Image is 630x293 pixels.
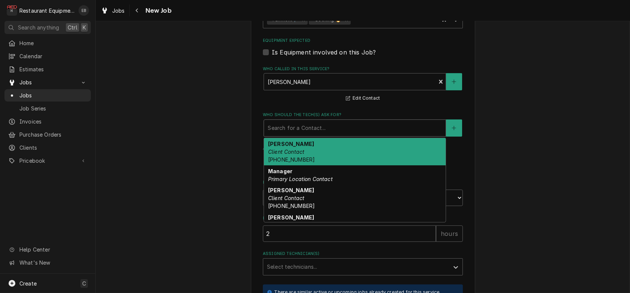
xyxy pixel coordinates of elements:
[268,156,315,163] span: [PHONE_NUMBER]
[131,4,143,16] button: Navigate back
[263,215,463,221] label: Estimated Job Duration
[446,119,462,137] button: Create New Contact
[268,187,314,193] strong: [PERSON_NAME]
[19,7,74,15] div: Restaurant Equipment Diagnostics
[263,38,463,44] label: Equipment Expected
[263,215,463,242] div: Estimated Job Duration
[98,4,128,17] a: Jobs
[19,157,76,165] span: Pricebook
[19,259,86,266] span: What's New
[446,73,462,90] button: Create New Contact
[79,5,89,16] div: EB
[4,141,91,154] a: Clients
[19,78,76,86] span: Jobs
[19,131,87,138] span: Purchase Orders
[452,79,456,84] svg: Create New Contact
[263,66,463,103] div: Who called in this service?
[263,251,463,257] label: Assigned Technician(s)
[268,203,315,209] span: [PHONE_NUMBER]
[263,190,360,206] input: Date
[4,115,91,128] a: Invoices
[4,256,91,269] a: Go to What's New
[263,146,463,170] div: Attachments
[263,112,463,118] label: Who should the tech(s) ask for?
[7,5,17,16] div: Restaurant Equipment Diagnostics's Avatar
[4,50,91,62] a: Calendar
[4,89,91,102] a: Jobs
[268,149,304,155] em: Client Contact
[79,5,89,16] div: Emily Bird's Avatar
[68,24,77,31] span: Ctrl
[19,280,37,287] span: Create
[268,214,314,221] strong: [PERSON_NAME]
[143,6,172,16] span: New Job
[263,112,463,136] div: Who should the tech(s) ask for?
[263,146,463,152] label: Attachments
[4,128,91,141] a: Purchase Orders
[19,246,86,253] span: Help Center
[345,94,381,103] button: Edit Contact
[82,280,86,287] span: C
[436,225,463,242] div: hours
[4,37,91,49] a: Home
[4,21,91,34] button: Search anythingCtrlK
[4,155,91,167] a: Go to Pricebook
[112,7,125,15] span: Jobs
[19,39,87,47] span: Home
[263,251,463,275] div: Assigned Technician(s)
[263,180,463,206] div: Estimated Arrival Time
[263,180,463,186] label: Estimated Arrival Time
[452,125,456,131] svg: Create New Contact
[19,105,87,112] span: Job Series
[7,5,17,16] div: R
[19,144,87,152] span: Clients
[19,118,87,125] span: Invoices
[268,222,326,228] em: Primary Client Contact
[263,66,463,72] label: Who called in this service?
[4,243,91,256] a: Go to Help Center
[272,48,376,57] label: Is Equipment involved on this Job?
[83,24,86,31] span: K
[4,63,91,75] a: Estimates
[268,195,304,201] em: Client Contact
[263,38,463,57] div: Equipment Expected
[19,91,87,99] span: Jobs
[268,141,314,147] strong: [PERSON_NAME]
[19,52,87,60] span: Calendar
[18,24,59,31] span: Search anything
[4,76,91,88] a: Go to Jobs
[268,176,333,182] em: Primary Location Contact
[19,65,87,73] span: Estimates
[4,102,91,115] a: Job Series
[268,168,292,174] strong: Manager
